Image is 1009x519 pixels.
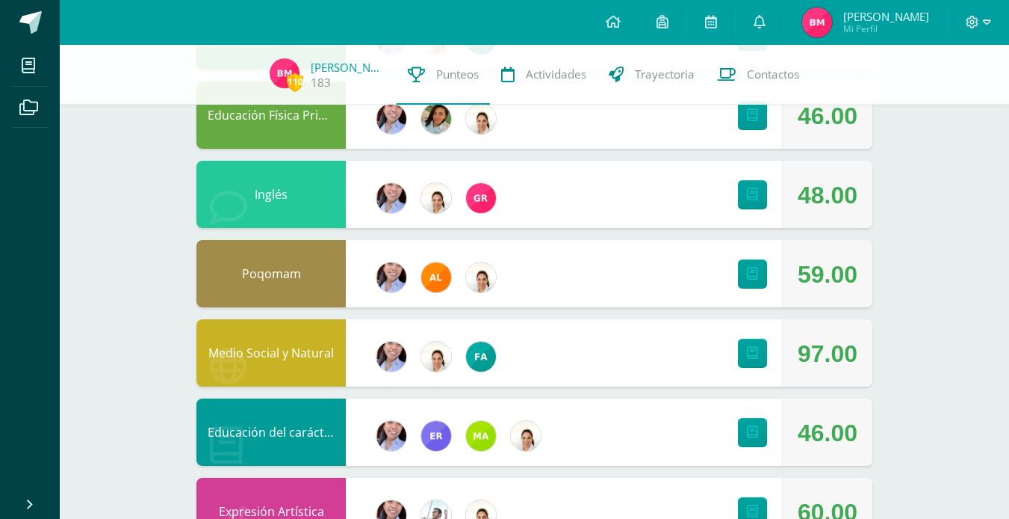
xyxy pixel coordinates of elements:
[270,58,299,88] img: 61c742c14c808afede67e110e1a3d30c.png
[597,45,706,105] a: Trayectoria
[196,82,346,149] div: Educación Física Primaria
[466,342,496,372] img: 3235d657de3c2f87c2c4af4f0dbb50ca.png
[376,342,406,372] img: f40ab776e133598a06cc6745553dbff1.png
[196,399,346,466] div: Educación del carácter
[421,262,451,292] img: b67223fa3993a94addc99f06520921b7.png
[466,183,496,213] img: 7a382dc81d16149c265eb9197f93b714.png
[798,82,857,150] div: 46.00
[196,161,346,228] div: Inglés
[311,60,385,75] a: [PERSON_NAME]
[798,241,857,308] div: 59.00
[397,45,490,105] a: Punteos
[376,183,406,213] img: f40ab776e133598a06cc6745553dbff1.png
[376,262,406,292] img: f40ab776e133598a06cc6745553dbff1.png
[798,162,857,229] div: 48.00
[635,67,695,82] span: Trayectoria
[421,421,451,451] img: 24e93427354e2860561080e027862b98.png
[376,104,406,134] img: f40ab776e133598a06cc6745553dbff1.png
[421,104,451,134] img: 3055c1b9d69ad209e7f289f48a88af9f.png
[421,342,451,372] img: 1b1251ea9f444567f905a481f694c0cf.png
[747,67,799,82] span: Contactos
[490,45,597,105] a: Actividades
[843,22,929,35] span: Mi Perfil
[287,73,303,91] span: 110
[466,262,496,292] img: 1b1251ea9f444567f905a481f694c0cf.png
[511,421,541,451] img: 1b1251ea9f444567f905a481f694c0cf.png
[196,240,346,307] div: Poqomam
[526,67,586,82] span: Actividades
[196,319,346,387] div: Medio Social y Natural
[466,421,496,451] img: c1ea5a6e49a671b6689474305428bfe0.png
[436,67,479,82] span: Punteos
[798,399,857,467] div: 46.00
[798,320,857,387] div: 97.00
[421,183,451,213] img: 1b1251ea9f444567f905a481f694c0cf.png
[311,75,331,90] a: 183
[843,9,929,24] span: [PERSON_NAME]
[466,104,496,134] img: 1b1251ea9f444567f905a481f694c0cf.png
[706,45,810,105] a: Contactos
[376,421,406,451] img: f40ab776e133598a06cc6745553dbff1.png
[802,7,832,37] img: 61c742c14c808afede67e110e1a3d30c.png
